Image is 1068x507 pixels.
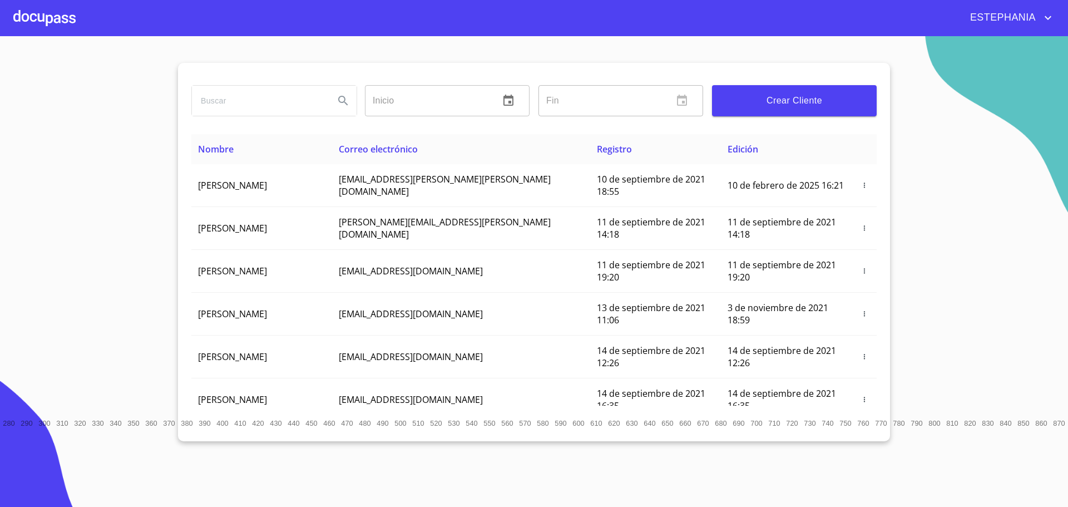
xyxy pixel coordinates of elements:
[961,415,979,432] button: 820
[21,419,32,427] span: 290
[359,419,370,427] span: 480
[160,415,178,432] button: 370
[572,419,584,427] span: 600
[679,419,691,427] span: 660
[872,415,890,432] button: 770
[339,216,551,240] span: [PERSON_NAME][EMAIL_ADDRESS][PERSON_NAME][DOMAIN_NAME]
[854,415,872,432] button: 760
[626,419,637,427] span: 630
[765,415,783,432] button: 710
[979,415,997,432] button: 830
[142,415,160,432] button: 360
[214,415,231,432] button: 400
[181,419,192,427] span: 380
[234,419,246,427] span: 410
[320,415,338,432] button: 460
[875,419,887,427] span: 770
[448,419,459,427] span: 530
[466,419,477,427] span: 540
[231,415,249,432] button: 410
[394,419,406,427] span: 500
[590,419,602,427] span: 610
[962,9,1055,27] button: account of current user
[768,419,780,427] span: 710
[92,419,103,427] span: 330
[427,415,445,432] button: 520
[3,419,14,427] span: 280
[199,419,210,427] span: 390
[338,415,356,432] button: 470
[728,143,758,155] span: Edición
[516,415,534,432] button: 570
[74,419,86,427] span: 320
[962,9,1041,27] span: ESTEPHANIA
[659,415,676,432] button: 650
[641,415,659,432] button: 640
[712,415,730,432] button: 680
[750,419,762,427] span: 700
[623,415,641,432] button: 630
[374,415,392,432] button: 490
[555,419,566,427] span: 590
[597,216,705,240] span: 11 de septiembre de 2021 14:18
[267,415,285,432] button: 430
[728,216,836,240] span: 11 de septiembre de 2021 14:18
[409,415,427,432] button: 510
[587,415,605,432] button: 610
[445,415,463,432] button: 530
[597,259,705,283] span: 11 de septiembre de 2021 19:20
[926,415,943,432] button: 800
[198,222,267,234] span: [PERSON_NAME]
[837,415,854,432] button: 750
[127,419,139,427] span: 350
[392,415,409,432] button: 500
[1035,419,1047,427] span: 860
[412,419,424,427] span: 510
[216,419,228,427] span: 400
[249,415,267,432] button: 420
[198,265,267,277] span: [PERSON_NAME]
[552,415,570,432] button: 590
[125,415,142,432] button: 350
[38,419,50,427] span: 300
[661,419,673,427] span: 650
[644,419,655,427] span: 640
[323,419,335,427] span: 460
[597,302,705,326] span: 13 de septiembre de 2021 11:06
[728,387,836,412] span: 14 de septiembre de 2021 16:35
[783,415,801,432] button: 720
[534,415,552,432] button: 580
[839,419,851,427] span: 750
[608,419,620,427] span: 620
[341,419,353,427] span: 470
[730,415,748,432] button: 690
[804,419,815,427] span: 730
[198,393,267,406] span: [PERSON_NAME]
[198,179,267,191] span: [PERSON_NAME]
[519,419,531,427] span: 570
[89,415,107,432] button: 330
[537,419,548,427] span: 580
[196,415,214,432] button: 390
[1050,415,1068,432] button: 870
[285,415,303,432] button: 440
[163,419,175,427] span: 370
[857,419,869,427] span: 760
[107,415,125,432] button: 340
[721,93,868,109] span: Crear Cliente
[252,419,264,427] span: 420
[728,259,836,283] span: 11 de septiembre de 2021 19:20
[728,344,836,369] span: 14 de septiembre de 2021 12:26
[36,415,53,432] button: 300
[822,419,833,427] span: 740
[801,415,819,432] button: 730
[463,415,481,432] button: 540
[339,173,551,198] span: [EMAIL_ADDRESS][PERSON_NAME][PERSON_NAME][DOMAIN_NAME]
[1017,419,1029,427] span: 850
[1000,419,1011,427] span: 840
[597,344,705,369] span: 14 de septiembre de 2021 12:26
[748,415,765,432] button: 700
[339,143,418,155] span: Correo electrónico
[1015,415,1032,432] button: 850
[339,351,483,363] span: [EMAIL_ADDRESS][DOMAIN_NAME]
